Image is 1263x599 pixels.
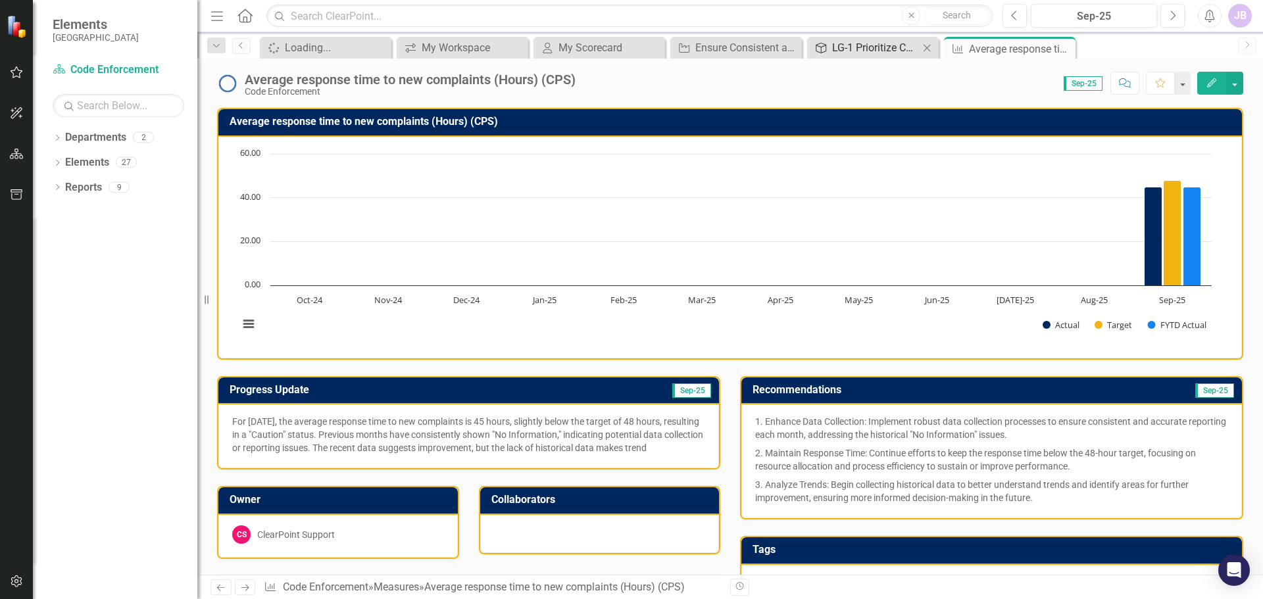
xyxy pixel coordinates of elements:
[232,147,1228,345] div: Chart. Highcharts interactive chart.
[263,39,388,56] a: Loading...
[1043,319,1079,331] button: Show Actual
[753,384,1085,396] h3: Recommendations
[810,39,919,56] a: LG-1 Prioritize Customer Service
[297,294,323,306] text: Oct-24
[558,39,662,56] div: My Scorecard
[1195,383,1234,398] span: Sep-25
[532,294,557,306] text: Jan-25
[924,7,989,25] button: Search
[845,294,873,306] text: May-25
[1228,4,1252,28] button: JB
[374,581,419,593] a: Measures
[1218,554,1250,586] div: Open Intercom Messenger
[245,72,576,87] div: Average response time to new complaints (Hours) (CPS)
[133,132,154,143] div: 2
[230,494,451,506] h3: Owner
[1148,319,1206,331] button: Show FYTD Actual
[755,444,1228,475] p: 2. Maintain Response Time: Continue efforts to keep the response time below the 48-hour target, f...
[453,294,480,306] text: Dec-24
[53,32,139,43] small: [GEOGRAPHIC_DATA]
[1064,76,1102,91] span: Sep-25
[232,415,705,454] p: For [DATE], the average response time to new complaints is 45 hours, slightly below the target of...
[266,5,993,28] input: Search ClearPoint...
[1031,4,1157,28] button: Sep-25
[943,10,971,20] span: Search
[310,180,1181,286] g: Target, bar series 2 of 3 with 12 bars.
[232,147,1218,345] svg: Interactive chart
[310,187,1201,286] g: FYTD Actual, bar series 3 of 3 with 12 bars.
[109,181,130,193] div: 9
[755,415,1228,444] p: 1. Enhance Data Collection: Implement robust data collection processes to ensure consistent and a...
[230,384,551,396] h3: Progress Update
[7,15,30,38] img: ClearPoint Strategy
[264,580,720,595] div: » »
[422,39,525,56] div: My Workspace
[230,116,1235,128] h3: Average response time to new complaints (Hours) (CPS)
[1095,319,1133,331] button: Show Target
[240,147,260,158] text: 60.00
[245,278,260,290] text: 0.00
[217,73,238,94] img: No Information
[1035,9,1152,24] div: Sep-25
[53,62,184,78] a: Code Enforcement
[753,544,1235,556] h3: Tags
[1183,187,1201,285] path: Sep-25, 45. FYTD Actual.
[674,39,799,56] a: Ensure Consistent and Timely Enforcement of Municipal Codes by applying Code regulations uniforml...
[672,383,711,398] span: Sep-25
[400,39,525,56] a: My Workspace
[969,41,1072,57] div: Average response time to new complaints (Hours) (CPS)
[283,581,368,593] a: Code Enforcement
[53,94,184,117] input: Search Below...
[424,581,685,593] div: Average response time to new complaints (Hours) (CPS)
[310,187,1162,286] g: Actual, bar series 1 of 3 with 12 bars.
[688,294,716,306] text: Mar-25
[240,234,260,246] text: 20.00
[116,157,137,168] div: 27
[1145,187,1162,285] path: Sep-25, 45. Actual.
[285,39,388,56] div: Loading...
[997,294,1034,306] text: [DATE]-25
[232,525,251,544] div: CS
[537,39,662,56] a: My Scorecard
[53,16,139,32] span: Elements
[832,39,919,56] div: LG-1 Prioritize Customer Service
[1081,294,1108,306] text: Aug-25
[240,191,260,203] text: 40.00
[1159,294,1185,306] text: Sep-25
[65,180,102,195] a: Reports
[257,528,335,541] div: ClearPoint Support
[695,39,799,56] div: Ensure Consistent and Timely Enforcement of Municipal Codes by applying Code regulations uniforml...
[239,315,258,333] button: View chart menu, Chart
[610,294,637,306] text: Feb-25
[245,87,576,97] div: Code Enforcement
[768,294,793,306] text: Apr-25
[65,130,126,145] a: Departments
[1164,180,1181,285] path: Sep-25, 48. Target.
[924,294,949,306] text: Jun-25
[374,294,403,306] text: Nov-24
[491,494,713,506] h3: Collaborators
[65,155,109,170] a: Elements
[755,475,1228,504] p: 3. Analyze Trends: Begin collecting historical data to better understand trends and identify area...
